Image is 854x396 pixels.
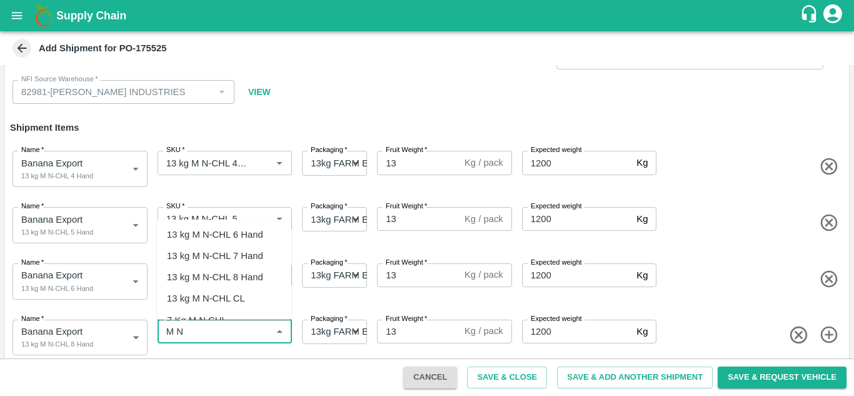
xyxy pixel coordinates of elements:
[21,201,44,211] label: Name
[167,270,263,284] div: 13 kg M N-CHL 8 Hand
[636,268,648,282] p: Kg
[21,338,93,350] div: 13 kg M N-CHL 8 Hand
[271,323,288,340] button: Close
[31,3,56,28] img: logo
[386,201,427,211] label: Fruit Weight
[56,7,800,24] a: Supply Chain
[271,211,288,227] button: Open
[3,1,31,30] button: open drawer
[39,43,167,53] b: Add Shipment for PO-175525
[21,268,83,282] p: Banana Export
[10,123,79,133] strong: Shipment Items
[161,211,252,227] input: SKU
[167,228,263,241] div: 13 kg M N-CHL 6 Hand
[167,249,263,263] div: 13 kg M N-CHL 7 Hand
[166,145,184,155] label: SKU
[522,151,632,175] input: 0.0
[166,314,184,324] label: SKU
[377,263,460,287] input: 0.0
[311,213,406,226] p: 13kg FARM EXPRESS
[557,367,713,388] button: Save & Add Another Shipment
[21,156,83,170] p: Banana Export
[16,84,210,100] input: NFI Source Warehouse
[167,313,227,327] div: 7 Kg M N CHL
[311,156,406,170] p: 13kg FARM EXPRESS
[311,258,348,268] label: Packaging
[531,201,582,211] label: Expected weight
[166,201,184,211] label: SKU
[467,367,547,388] button: Save & Close
[386,145,427,155] label: Fruit Weight
[377,151,460,175] input: 0.0
[377,207,460,231] input: 0.0
[800,4,821,27] div: customer-support
[21,74,98,84] label: NFI Source Warehouse
[21,170,93,181] div: 13 kg M N-CHL 4 Hand
[531,145,582,155] label: Expected weight
[821,3,844,29] div: account of current user
[239,79,279,104] button: VIEW
[522,207,632,231] input: 0.0
[167,292,245,305] div: 13 kg M N-CHL CL
[377,320,460,343] input: 0.0
[531,314,582,324] label: Expected weight
[311,268,406,282] p: 13kg FARM EXPRESS
[636,156,648,170] p: Kg
[21,226,93,238] div: 13 kg M N-CHL 5 Hand
[311,201,348,211] label: Packaging
[386,314,427,324] label: Fruit Weight
[21,283,93,294] div: 13 kg M N-CHL 6 Hand
[636,212,648,226] p: Kg
[522,320,632,343] input: 0.0
[21,325,83,338] p: Banana Export
[403,367,457,388] button: Cancel
[271,155,288,171] button: Open
[386,258,427,268] label: Fruit Weight
[21,258,44,268] label: Name
[21,145,44,155] label: Name
[161,323,268,340] input: SKU
[161,155,252,171] input: SKU
[531,258,582,268] label: Expected weight
[522,263,632,287] input: 0.0
[311,325,406,338] p: 13kg FARM EXPRESS
[21,314,44,324] label: Name
[636,325,648,338] p: Kg
[311,314,348,324] label: Packaging
[718,367,846,388] button: Save & Request Vehicle
[311,145,348,155] label: Packaging
[21,213,83,226] p: Banana Export
[56,9,126,22] b: Supply Chain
